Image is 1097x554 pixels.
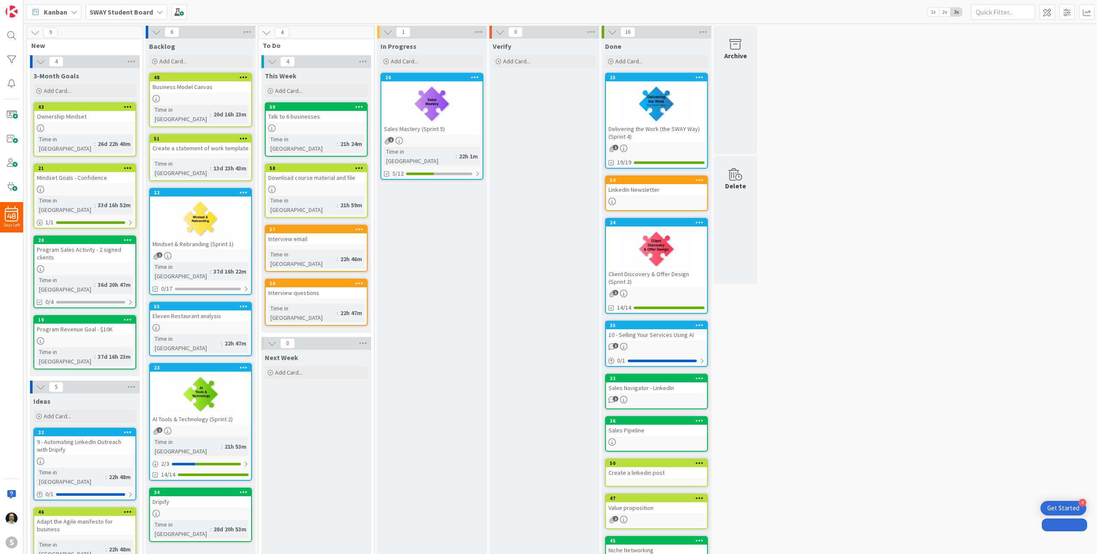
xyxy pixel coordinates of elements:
a: 47Value proposition [605,494,708,529]
div: 56 [270,280,367,286]
div: 22h 47m [338,308,364,318]
div: 47Value proposition [606,494,707,513]
div: Dripify [150,496,251,507]
div: 33 [610,375,707,381]
div: 19 [38,317,135,323]
div: 23AI Tools & Technology (Sprint 2) [150,364,251,425]
span: : [337,139,338,149]
a: 57Interview emailTime in [GEOGRAPHIC_DATA]:22h 46m [265,225,368,272]
div: Archive [724,51,747,61]
div: 22Mindset & Rebranding (Sprint 1) [150,189,251,250]
span: 5/12 [393,169,404,178]
span: 14/14 [161,470,175,479]
div: 45 [610,538,707,544]
div: 21h 59m [338,200,364,210]
span: 4 [280,57,295,67]
div: Mindset Goals - Confidence [34,172,135,183]
div: 47 [606,494,707,502]
span: Add Card... [615,57,643,65]
div: Time in [GEOGRAPHIC_DATA] [268,304,337,322]
div: 26Sales Mastery (Sprint 5) [381,74,483,134]
div: 22 [150,189,251,197]
a: 54LinkedIn Newsletter [605,176,708,211]
div: 43 [34,103,135,111]
div: 57Interview email [266,226,367,244]
div: Time in [GEOGRAPHIC_DATA] [268,196,337,214]
div: 20d 16h 23m [211,110,249,119]
div: 25 [610,74,707,80]
span: 1 [613,290,618,295]
span: 3x [950,8,962,16]
a: 19Program Revenue Goal - $10KTime in [GEOGRAPHIC_DATA]:37d 16h 23m [33,315,136,369]
div: Interview email [266,233,367,244]
div: 329 - Automating LinkedIn Outreach with Dripify [34,429,135,455]
div: 55 [154,304,251,310]
div: 50 [606,459,707,467]
div: Interview questions [266,287,367,298]
span: Done [605,42,621,51]
div: Time in [GEOGRAPHIC_DATA] [268,134,337,153]
div: Business Model Canvas [150,81,251,92]
div: 59 [266,103,367,111]
div: Adapt the Agile manifesto for business [34,516,135,535]
div: LinkedIn Newsletter [606,184,707,195]
span: 9 [43,27,58,38]
div: 46 [38,509,135,515]
div: 34 [154,489,251,495]
div: Time in [GEOGRAPHIC_DATA] [37,134,94,153]
span: Add Card... [391,57,418,65]
div: 22h 1m [457,152,480,161]
div: 21h 24m [338,139,364,149]
a: 58Download course material and fileTime in [GEOGRAPHIC_DATA]:21h 59m [265,164,368,218]
span: : [210,524,211,534]
div: 58Download course material and file [266,164,367,183]
div: Time in [GEOGRAPHIC_DATA] [153,520,210,539]
span: 48 [7,213,16,219]
div: 25 [606,74,707,81]
div: 28d 20h 53m [211,524,249,534]
div: Delete [725,181,746,191]
div: 55Eleven Restaurant analysis [150,303,251,322]
span: 4 [49,57,63,67]
span: This Week [265,71,297,80]
div: S [6,536,18,548]
div: 3510 - Selling Your Services Using AI [606,322,707,340]
div: 54 [610,177,707,183]
span: 1 [157,252,162,258]
span: Backlog [149,42,175,51]
span: 1 [396,27,411,37]
span: : [210,164,211,173]
a: 25Delivering the Work (the SWAY Way) (Sprint 4)19/19 [605,73,708,169]
span: : [210,267,211,276]
div: 22h 48m [107,472,133,482]
div: 22h 46m [338,254,364,264]
div: 9 - Automating LinkedIn Outreach with Dripify [34,436,135,455]
div: 57 [266,226,367,233]
div: 0/1 [34,489,135,500]
div: Sales Pipeline [606,425,707,436]
div: 19 [34,316,135,324]
span: 19/19 [617,158,631,167]
span: 14/14 [617,303,631,312]
div: 22 [154,190,251,196]
a: 20Program Sales Activity - 2 signed clientsTime in [GEOGRAPHIC_DATA]:36d 20h 47m0/4 [33,235,136,308]
div: 56 [266,280,367,287]
div: 36 [606,417,707,425]
span: To Do [263,41,363,50]
div: Time in [GEOGRAPHIC_DATA] [153,159,210,178]
div: Create a statement of work template [150,143,251,154]
div: Time in [GEOGRAPHIC_DATA] [153,262,210,281]
a: 34DripifyTime in [GEOGRAPHIC_DATA]:28d 20h 53m [149,488,252,542]
div: 4 [1079,499,1086,506]
div: 56Interview questions [266,280,367,298]
span: 2 / 3 [161,459,169,468]
span: 0 / 1 [617,356,625,365]
div: Value proposition [606,502,707,513]
div: 54LinkedIn Newsletter [606,176,707,195]
div: 24Client Discovery & Offer Design (Sprint 3) [606,219,707,287]
span: 1 [388,137,394,143]
div: 19Program Revenue Goal - $10K [34,316,135,335]
div: 20Program Sales Activity - 2 signed clients [34,236,135,263]
a: 51Create a statement of work templateTime in [GEOGRAPHIC_DATA]:13d 23h 43m [149,134,252,181]
div: 50 [610,460,707,466]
